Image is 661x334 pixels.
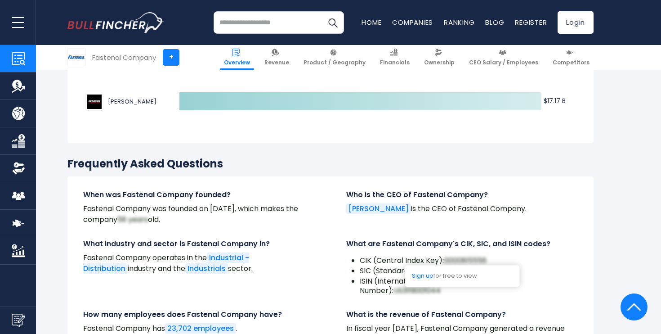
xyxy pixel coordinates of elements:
a: Blog [485,18,504,27]
img: FAST logo [68,49,85,66]
a: Ownership [420,45,459,70]
a: Login [558,11,594,34]
a: CEO Salary / Employees [465,45,542,70]
span: 0000815556 [444,255,487,266]
a: Ranking [444,18,474,27]
text: $17.17 B [544,96,566,105]
h4: What is the revenue of Fastenal Company? [346,310,578,320]
li: CIK (Central Index Key): [360,256,578,266]
a: Product / Geography [299,45,370,70]
a: Companies [392,18,433,27]
h4: How many employees does Fastenal Company have? [83,310,315,320]
span: Product / Geography [304,59,366,66]
span: CEO Salary / Employees [469,59,538,66]
span: Financials [380,59,410,66]
a: Overview [220,45,254,70]
span: US3119001044 [393,285,441,296]
span: Ownership [424,59,455,66]
a: Register [515,18,547,27]
button: Search [322,11,344,34]
p: Fastenal Company operates in the industry and the sector. [83,253,315,274]
span: Competitors [553,59,590,66]
img: Ownership [12,162,25,175]
h4: What are Fastenal Company's CIK, SIC, and ISIN codes? [346,239,578,249]
div: for free to view [405,265,519,287]
li: SIC (Standard Industrial Classification): [360,266,578,276]
p: Fastenal Company was founded on [DATE], which makes the company old. [83,203,315,225]
span: 58 years [117,214,148,225]
li: ISIN (International Securities Identification Number): [360,277,578,296]
span: Overview [224,59,250,66]
span: [PERSON_NAME] [108,97,156,106]
img: bullfincher logo [67,12,164,33]
a: Revenue [260,45,293,70]
h4: When was Fastenal Company founded? [83,190,315,200]
a: Industrial - Distribution [83,253,249,274]
a: Financials [376,45,414,70]
h4: What industry and sector is Fastenal Company in? [83,239,315,249]
a: Competitors [549,45,594,70]
a: Industrials [185,263,228,274]
h3: Frequently Asked Questions [67,157,594,171]
span: Revenue [264,59,289,66]
a: + [163,49,179,66]
a: [PERSON_NAME] [346,203,411,214]
a: 23,702 employees [165,323,236,334]
p: Fastenal Company has . [83,323,315,334]
h4: Who is the CEO of Fastenal Company? [346,190,578,200]
a: [PERSON_NAME] [85,93,156,111]
a: Home [362,18,381,27]
a: Sign up [412,271,433,280]
a: Go to homepage [67,12,164,33]
img: W.W. Grainger competitors logo [85,93,103,111]
div: Fastenal Company [92,52,156,63]
p: is the CEO of Fastenal Company. [346,203,578,214]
